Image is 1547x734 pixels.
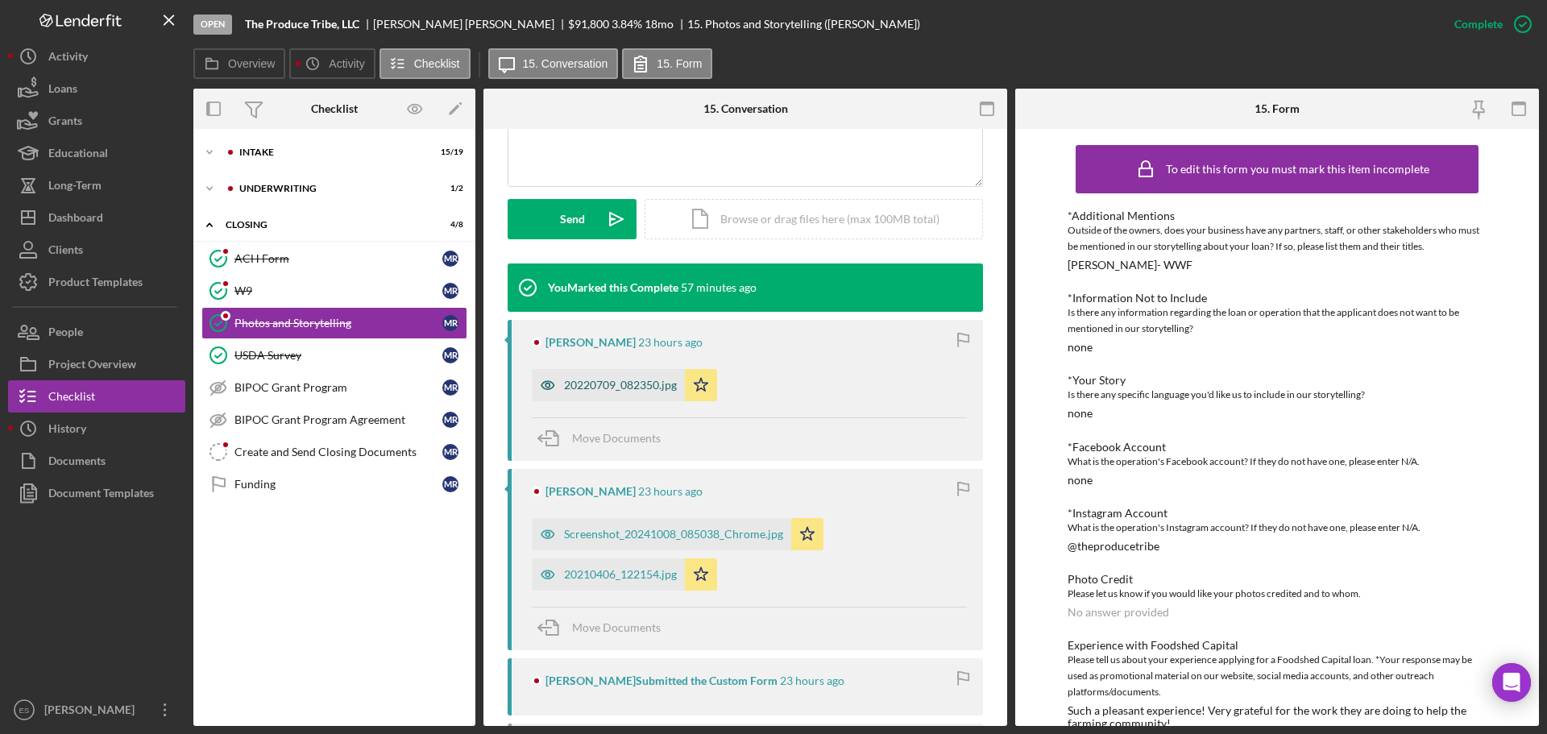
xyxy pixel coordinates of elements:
button: Activity [289,48,375,79]
button: Loans [8,73,185,105]
div: Complete [1454,8,1503,40]
a: Create and Send Closing DocumentsMR [201,436,467,468]
button: Overview [193,48,285,79]
div: none [1068,341,1093,354]
div: Loans [48,73,77,109]
div: [PERSON_NAME] [PERSON_NAME] [373,18,568,31]
div: Is there any information regarding the loan or operation that the applicant does not want to be m... [1068,305,1487,337]
text: ES [19,706,30,715]
div: *Facebook Account [1068,441,1487,454]
b: The Produce Tribe, LLC [245,18,359,31]
div: USDA Survey [234,349,442,362]
button: 20220709_082350.jpg [532,369,717,401]
div: 18 mo [645,18,674,31]
a: Activity [8,40,185,73]
button: 15. Conversation [488,48,619,79]
button: History [8,413,185,445]
a: W9MR [201,275,467,307]
div: 1 / 2 [434,184,463,193]
button: Educational [8,137,185,169]
button: Move Documents [532,608,677,648]
button: Grants [8,105,185,137]
button: Move Documents [532,418,677,458]
a: USDA SurveyMR [201,339,467,371]
div: Dashboard [48,201,103,238]
div: BIPOC Grant Program Agreement [234,413,442,426]
div: [PERSON_NAME] [545,485,636,498]
button: Clients [8,234,185,266]
div: Checklist [48,380,95,417]
button: Document Templates [8,477,185,509]
button: Documents [8,445,185,477]
div: M R [442,347,458,363]
div: Photo Credit [1068,573,1487,586]
div: 15. Conversation [703,102,788,115]
div: Documents [48,445,106,481]
div: M R [442,444,458,460]
span: Move Documents [572,620,661,634]
button: 15. Form [622,48,712,79]
div: W9 [234,284,442,297]
div: 20210406_122154.jpg [564,568,677,581]
div: Product Templates [48,266,143,302]
a: BIPOC Grant ProgramMR [201,371,467,404]
label: 15. Conversation [523,57,608,70]
div: *Additional Mentions [1068,209,1487,222]
div: People [48,316,83,352]
label: Checklist [414,57,460,70]
div: Experience with Foodshed Capital [1068,639,1487,652]
a: FundingMR [201,468,467,500]
button: Project Overview [8,348,185,380]
div: [PERSON_NAME]- WWF [1068,259,1192,272]
div: Photos and Storytelling [234,317,442,330]
div: 15. Photos and Storytelling ([PERSON_NAME]) [687,18,920,31]
div: Funding [234,478,442,491]
div: BIPOC Grant Program [234,381,442,394]
button: Checklist [379,48,471,79]
div: You Marked this Complete [548,281,678,294]
a: Photos and StorytellingMR [201,307,467,339]
div: @theproducetribe [1068,540,1159,553]
button: Long-Term [8,169,185,201]
div: 15 / 19 [434,147,463,157]
div: M R [442,476,458,492]
div: To edit this form you must mark this item incomplete [1166,163,1429,176]
a: Dashboard [8,201,185,234]
button: People [8,316,185,348]
div: Closing [226,220,423,230]
div: Long-Term [48,169,102,205]
label: 15. Form [657,57,702,70]
div: Educational [48,137,108,173]
div: [PERSON_NAME] [40,694,145,730]
div: Open [193,15,232,35]
button: 20210406_122154.jpg [532,558,717,591]
span: $91,800 [568,17,609,31]
time: 2025-10-14 16:43 [780,674,844,687]
div: 20220709_082350.jpg [564,379,677,392]
div: Open Intercom Messenger [1492,663,1531,702]
div: Checklist [311,102,358,115]
div: Project Overview [48,348,136,384]
label: Overview [228,57,275,70]
a: BIPOC Grant Program AgreementMR [201,404,467,436]
div: Clients [48,234,83,270]
div: Please let us know if you would like your photos credited and to whom. [1068,586,1487,602]
div: *Instagram Account [1068,507,1487,520]
div: 15. Form [1255,102,1300,115]
div: *Information Not to Include [1068,292,1487,305]
div: M R [442,251,458,267]
button: Send [508,199,637,239]
div: Outside of the owners, does your business have any partners, staff, or other stakeholders who mus... [1068,222,1487,255]
div: No answer provided [1068,606,1169,619]
div: M R [442,379,458,396]
a: ACH FormMR [201,243,467,275]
